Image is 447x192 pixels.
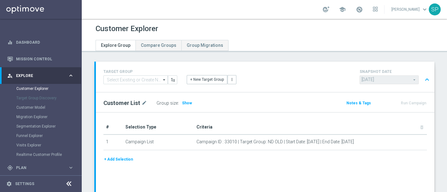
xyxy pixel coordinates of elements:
div: Plan [7,165,68,171]
input: Select Existing or Create New [103,75,168,84]
h2: Customer List [103,99,140,107]
i: person_search [7,73,13,79]
span: Criteria [196,124,212,129]
button: person_search Explore keyboard_arrow_right [7,73,74,78]
button: + New Target Group [187,75,227,84]
a: [PERSON_NAME]keyboard_arrow_down [391,5,429,14]
div: SP [429,3,441,15]
th: Selection Type [123,120,194,134]
button: more_vert [228,75,236,84]
span: Campaign ID : 33010 | Target Group: ND OLD | Start Date: [DATE] | End Date: [DATE] [196,139,354,145]
div: Visits Explorer [16,140,81,150]
h4: TARGET GROUP [103,69,177,74]
td: Campaign List [123,134,194,150]
span: Group Migrations [187,43,223,48]
span: school [339,6,346,13]
span: Explore [16,74,68,78]
div: Funnel Explorer [16,131,81,140]
button: + Add Selection [103,156,134,163]
div: Explore [7,73,68,79]
a: Segmentation Explorer [16,124,65,129]
div: Customer Model [16,103,81,112]
div: Target Group Discovery [16,93,81,103]
div: Migration Explorer [16,112,81,122]
span: Show [182,101,192,105]
span: Compare Groups [141,43,176,48]
label: : [178,101,179,106]
h4: SNAPSHOT DATE [360,69,432,74]
a: Migration Explorer [16,114,65,119]
i: gps_fixed [7,165,13,171]
span: Explore Group [101,43,130,48]
div: Dashboard [7,34,74,51]
button: equalizer Dashboard [7,40,74,45]
a: Customer Model [16,105,65,110]
div: Segmentation Explorer [16,122,81,131]
i: keyboard_arrow_right [68,165,74,171]
a: Customer Explorer [16,86,65,91]
ul: Tabs [96,40,229,51]
button: Notes & Tags [346,100,372,107]
label: Group size [157,101,178,106]
th: # [103,120,123,134]
span: keyboard_arrow_down [421,6,428,13]
a: Mission Control [16,51,74,67]
h1: Customer Explorer [96,24,158,33]
button: expand_less [422,74,432,86]
button: Mission Control [7,57,74,62]
div: Realtime Customer Profile [16,150,81,159]
div: Mission Control [7,51,74,67]
i: settings [6,181,12,187]
span: Plan [16,166,68,170]
i: mode_edit [141,99,147,107]
a: Realtime Customer Profile [16,152,65,157]
a: Funnel Explorer [16,133,65,138]
i: arrow_drop_down [161,76,168,84]
i: keyboard_arrow_right [68,73,74,79]
a: Dashboard [16,34,74,51]
i: more_vert [230,77,234,82]
i: equalizer [7,40,13,45]
a: Settings [15,182,34,186]
button: gps_fixed Plan keyboard_arrow_right [7,165,74,170]
div: Customer Explorer [16,84,81,93]
div: TARGET GROUP arrow_drop_down + New Target Group more_vert SNAPSHOT DATE arrow_drop_down expand_less [103,68,427,86]
a: Visits Explorer [16,143,65,148]
td: 1 [103,134,123,150]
